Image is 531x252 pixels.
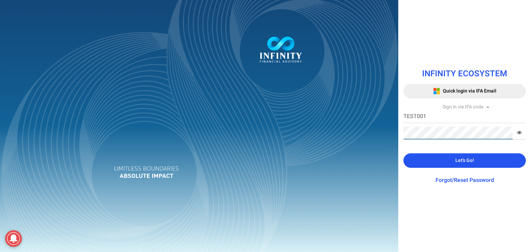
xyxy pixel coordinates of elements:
span: Sign in via IFA code [442,103,483,110]
button: Let's Go! [403,153,526,168]
a: Forgot/Reset Password [436,176,494,184]
span: Let's Go! [455,157,474,164]
h1: INFINITY ECOSYSTEM [403,69,526,78]
button: Quick login via IFA Email [403,84,526,98]
div: Sign in via IFA code [403,104,526,110]
span: Quick login via IFA Email [443,87,496,95]
input: IFA Code [403,110,526,123]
